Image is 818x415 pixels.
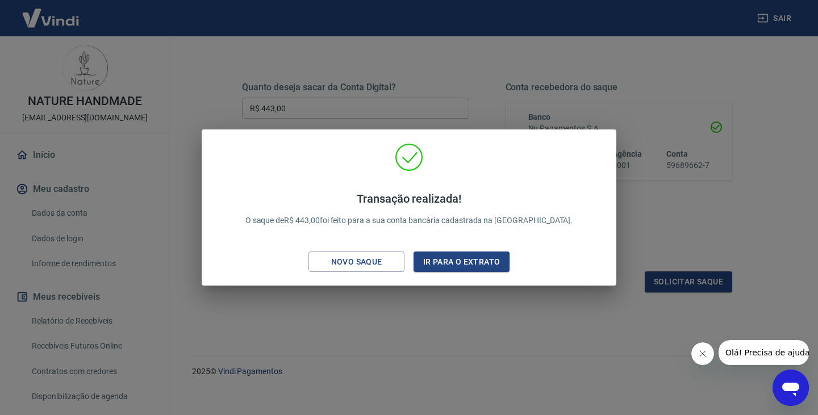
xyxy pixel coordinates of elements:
iframe: Botão para abrir a janela de mensagens [773,370,809,406]
h4: Transação realizada! [245,192,573,206]
button: Ir para o extrato [414,251,510,273]
iframe: Fechar mensagem [691,342,714,365]
button: Novo saque [308,251,404,273]
span: Olá! Precisa de ajuda? [7,8,95,17]
div: Novo saque [318,255,396,269]
iframe: Mensagem da empresa [719,340,809,365]
p: O saque de R$ 443,00 foi feito para a sua conta bancária cadastrada na [GEOGRAPHIC_DATA]. [245,192,573,227]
